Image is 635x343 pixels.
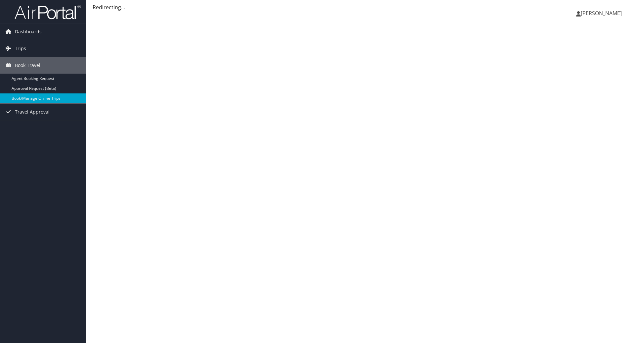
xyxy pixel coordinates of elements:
span: Trips [15,40,26,57]
a: [PERSON_NAME] [576,3,628,23]
span: Book Travel [15,57,40,74]
img: airportal-logo.png [15,4,81,20]
span: Travel Approval [15,104,50,120]
span: Dashboards [15,23,42,40]
span: [PERSON_NAME] [581,10,622,17]
div: Redirecting... [93,3,628,11]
